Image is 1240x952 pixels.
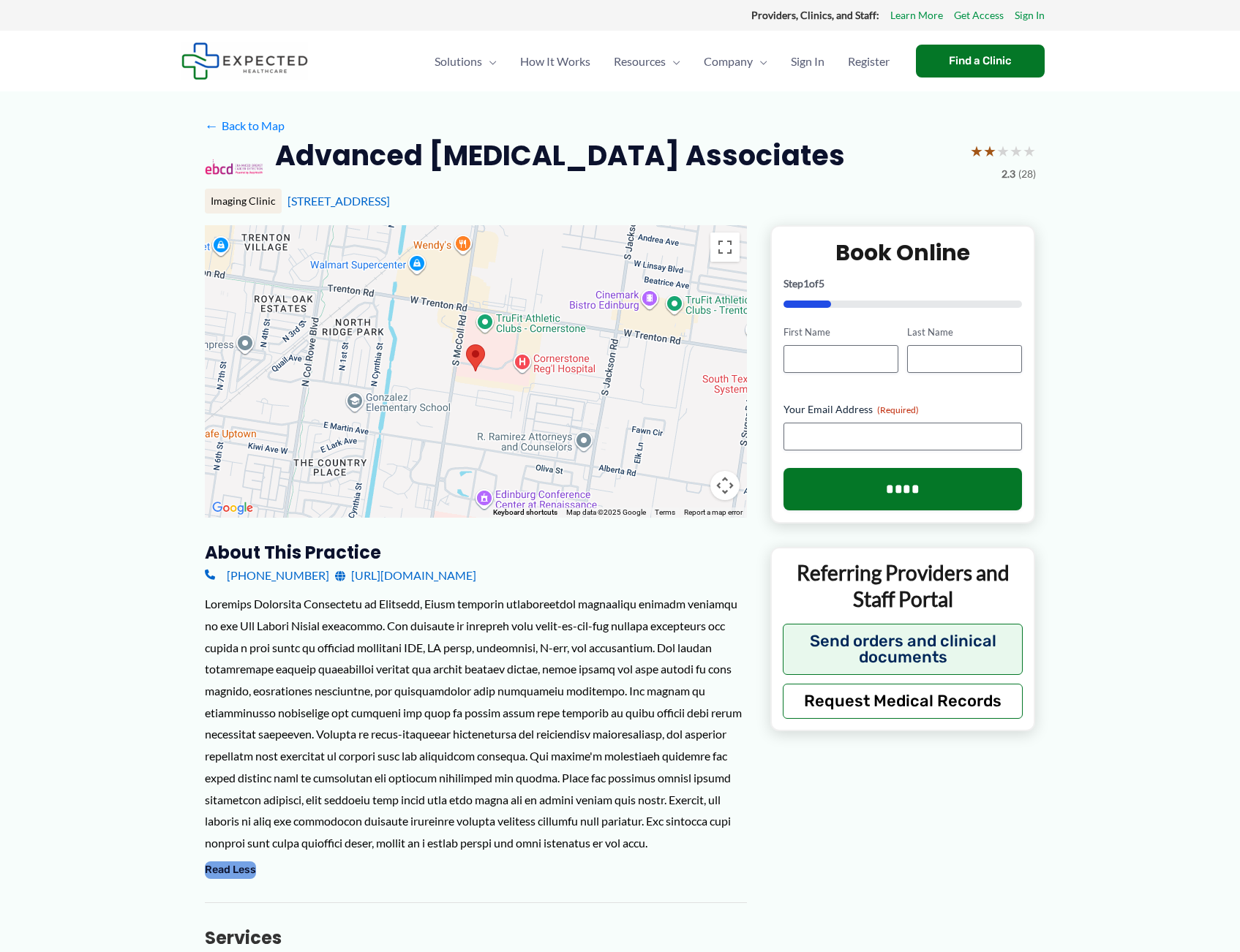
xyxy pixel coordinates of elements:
button: Request Medical Records [783,684,1023,719]
span: 5 [819,277,824,290]
a: ←Back to Map [205,115,285,137]
span: Menu Toggle [666,36,680,87]
a: Register [836,36,901,87]
span: (Required) [877,404,919,415]
span: Map data ©2025 Google [566,508,646,516]
span: Resources [614,36,666,87]
a: Find a Clinic [916,45,1045,78]
h2: Advanced [MEDICAL_DATA] Associates [275,137,845,173]
a: Sign In [779,36,836,87]
a: CompanyMenu Toggle [692,36,779,87]
img: Google [208,499,257,518]
span: ★ [1023,137,1036,165]
img: Expected Healthcare Logo - side, dark font, small [181,42,308,80]
button: Read Less [205,861,256,879]
span: Sign In [791,36,824,87]
span: ★ [970,137,983,165]
p: Step of [784,279,1023,289]
strong: Providers, Clinics, and Staff: [751,9,879,21]
label: Your Email Address [784,402,1023,417]
a: [URL][DOMAIN_NAME] [335,564,476,586]
h3: Services [205,926,747,949]
div: Imaging Clinic [205,189,282,214]
a: How It Works [508,36,602,87]
span: How It Works [520,36,590,87]
h3: About this practice [205,541,747,564]
label: Last Name [907,325,1022,339]
span: Register [848,36,890,87]
h2: Book Online [784,238,1023,267]
a: SolutionsMenu Toggle [423,36,508,87]
span: Menu Toggle [753,36,767,87]
label: First Name [784,325,898,339]
nav: Primary Site Navigation [423,36,901,87]
span: (28) [1018,165,1036,184]
button: Map camera controls [710,471,740,500]
span: 2.3 [1002,165,1015,184]
button: Keyboard shortcuts [493,507,557,518]
a: Learn More [890,6,943,25]
a: ResourcesMenu Toggle [602,36,692,87]
span: ★ [1010,137,1023,165]
a: Sign In [1015,6,1045,25]
span: Company [704,36,753,87]
a: Open this area in Google Maps (opens a new window) [208,499,257,518]
p: Referring Providers and Staff Portal [783,559,1023,613]
span: ★ [996,137,1010,165]
span: Solutions [435,36,482,87]
a: Get Access [954,6,1004,25]
button: Send orders and clinical documents [783,624,1023,675]
span: ← [205,118,219,132]
a: [STREET_ADDRESS] [288,194,390,208]
button: Toggle fullscreen view [710,233,740,262]
span: Menu Toggle [482,36,497,87]
a: Report a map error [684,508,743,516]
a: [PHONE_NUMBER] [205,564,329,586]
span: ★ [983,137,996,165]
div: Loremips Dolorsita Consectetu ad Elitsedd, Eiusm temporin utlaboreetdol magnaaliqu enimadm veniam... [205,593,747,853]
span: 1 [803,277,809,290]
a: Terms (opens in new tab) [655,508,675,516]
